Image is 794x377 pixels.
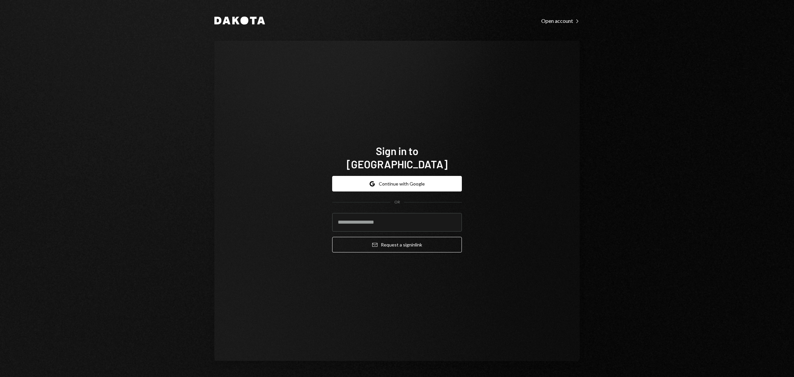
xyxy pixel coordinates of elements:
h1: Sign in to [GEOGRAPHIC_DATA] [332,144,462,171]
div: OR [394,199,400,205]
div: Open account [541,18,580,24]
a: Open account [541,17,580,24]
button: Continue with Google [332,176,462,191]
button: Request a signinlink [332,237,462,252]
